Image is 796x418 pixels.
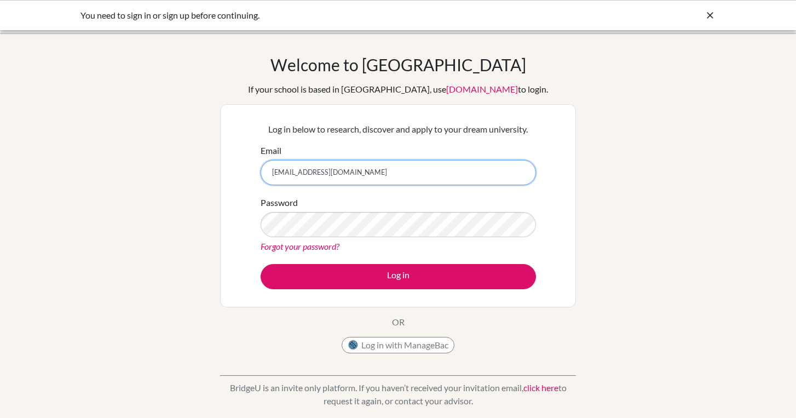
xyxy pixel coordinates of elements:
[392,316,405,329] p: OR
[261,264,536,289] button: Log in
[261,123,536,136] p: Log in below to research, discover and apply to your dream university.
[248,83,548,96] div: If your school is based in [GEOGRAPHIC_DATA], use to login.
[261,196,298,209] label: Password
[261,241,339,251] a: Forgot your password?
[446,84,518,94] a: [DOMAIN_NAME]
[220,381,576,408] p: BridgeU is an invite only platform. If you haven’t received your invitation email, to request it ...
[80,9,551,22] div: You need to sign in or sign up before continuing.
[261,144,281,157] label: Email
[270,55,526,75] h1: Welcome to [GEOGRAPHIC_DATA]
[523,382,558,393] a: click here
[342,337,454,353] button: Log in with ManageBac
